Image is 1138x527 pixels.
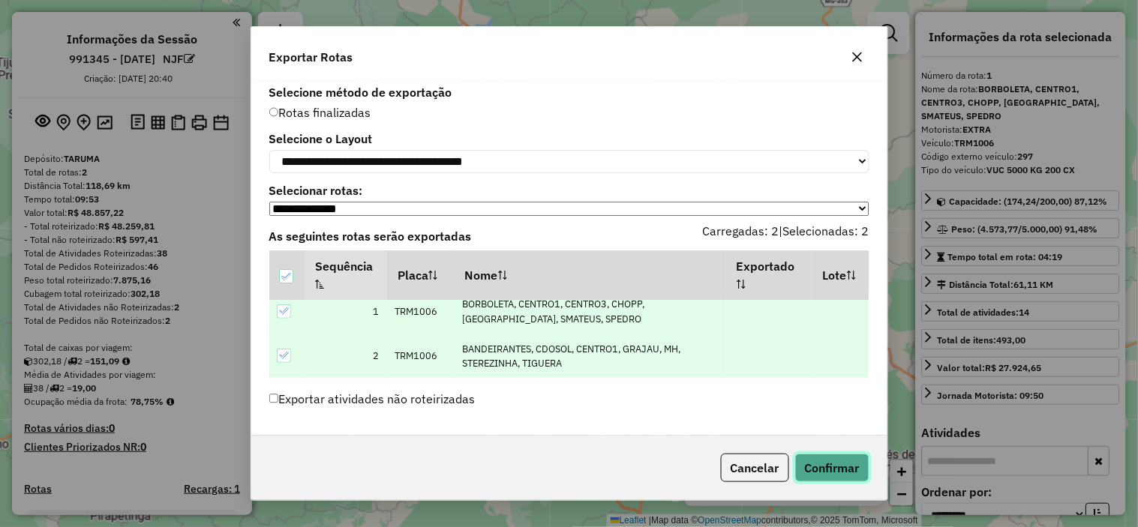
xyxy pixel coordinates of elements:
span: Selecionadas: 2 [783,223,869,238]
button: Cancelar [721,454,789,482]
td: BORBOLETA, CENTRO1, CENTRO3, CHOPP, [GEOGRAPHIC_DATA], SMATEUS, SPEDRO [455,289,726,334]
input: Exportar atividades não roteirizadas [269,394,279,403]
label: Selecione o Layout [269,130,869,148]
td: TRM1006 [387,289,455,334]
th: Nome [455,250,726,301]
td: 1 [305,289,387,334]
span: Carregadas: 2 [703,223,779,238]
th: Sequência [305,250,387,301]
div: | [569,222,878,250]
label: Selecione método de exportação [269,83,869,101]
td: TRM1006 [387,334,455,378]
th: Exportado [726,250,812,301]
td: 2 [305,334,387,378]
span: Rotas finalizadas [269,105,371,120]
th: Lote [812,250,869,301]
td: BANDEIRANTES, CDOSOL, CENTRO1, GRAJAU, MH, STEREZINHA, TIGUERA [455,334,726,378]
label: Selecionar rotas: [269,181,869,199]
label: Exportar atividades não roteirizadas [269,385,476,413]
th: Placa [387,250,455,301]
button: Confirmar [795,454,869,482]
strong: As seguintes rotas serão exportadas [269,229,472,244]
span: Exportar Rotas [269,48,353,66]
